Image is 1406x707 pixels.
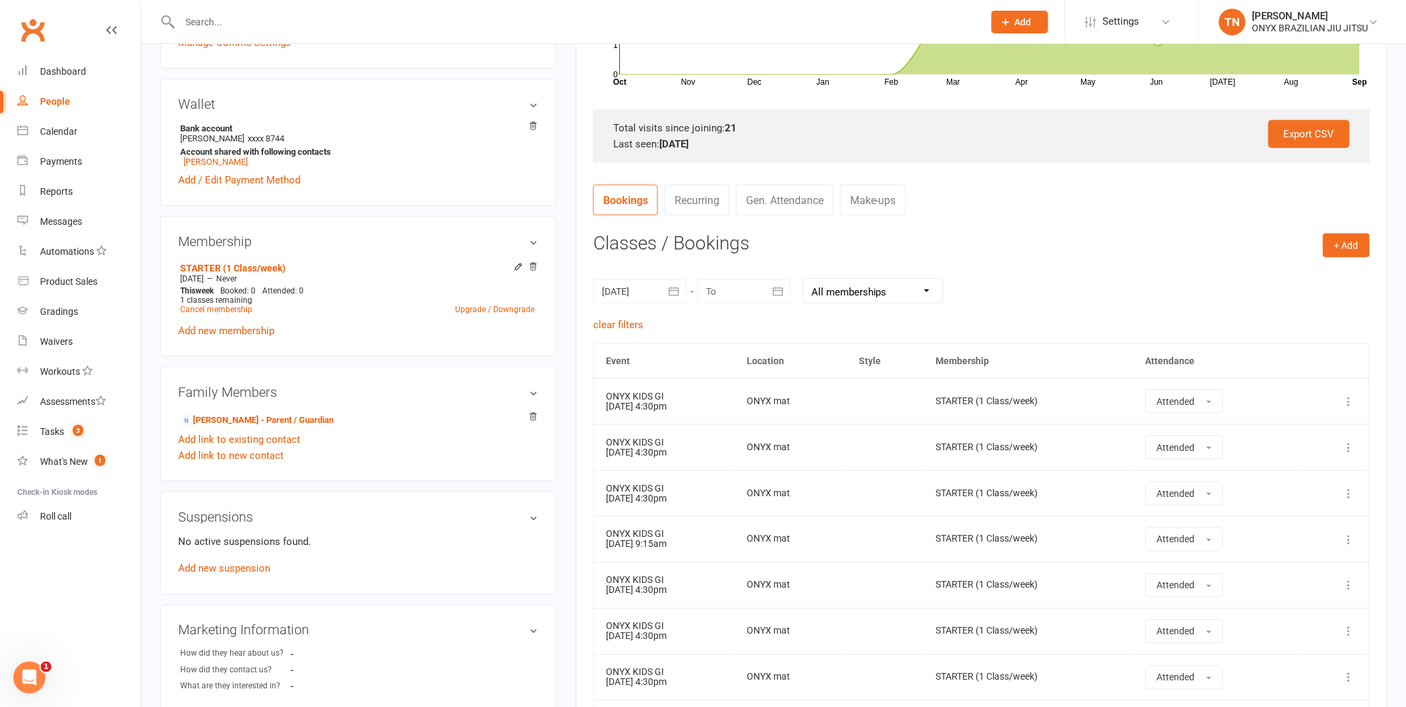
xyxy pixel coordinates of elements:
a: Product Sales [17,267,141,297]
div: What's New [40,456,88,467]
div: People [40,96,70,107]
li: [PERSON_NAME] [178,121,538,169]
div: Total visits since joining: [613,120,1350,136]
a: Add link to new contact [178,448,284,464]
a: What's New1 [17,447,141,477]
div: ONYX mat [747,442,835,452]
h3: Wallet [178,97,538,111]
a: Add new suspension [178,563,270,575]
span: Attended: 0 [262,286,304,295]
a: Make-ups [840,185,906,215]
h3: Classes / Bookings [593,233,1370,254]
div: — [177,273,538,284]
a: Automations [17,237,141,267]
div: Calendar [40,126,77,137]
button: Attended [1146,528,1223,552]
a: Reports [17,177,141,207]
div: [PERSON_NAME] [1253,10,1369,22]
div: week [177,286,217,295]
p: No active suspensions found. [178,534,538,550]
a: Assessments [17,387,141,417]
input: Search... [176,13,974,31]
div: STARTER (1 Class/week) [936,534,1122,544]
td: [DATE] 4:30pm [594,562,735,608]
strong: - [290,666,367,676]
td: [DATE] 4:30pm [594,654,735,700]
strong: 21 [725,122,737,134]
span: Attended [1157,488,1195,499]
span: 1 [41,662,51,672]
button: Attended [1146,666,1223,690]
div: Workouts [40,366,80,377]
a: Tasks 3 [17,417,141,447]
a: Cancel membership [180,305,252,314]
div: Gradings [40,306,78,317]
a: Payments [17,147,141,177]
button: Attended [1146,574,1223,598]
div: Tasks [40,426,64,437]
div: Assessments [40,396,106,407]
th: Membership [924,344,1134,378]
div: ONYX KIDS GI [606,668,723,678]
div: Messages [40,216,82,227]
span: Never [216,274,237,283]
div: STARTER (1 Class/week) [936,488,1122,498]
div: ONYX BRAZILIAN JIU JITSU [1253,22,1369,34]
div: How did they hear about us? [180,648,290,660]
div: Product Sales [40,276,97,287]
div: ONYX KIDS GI [606,392,723,402]
span: Attended [1157,672,1195,683]
strong: Bank account [180,123,531,133]
a: People [17,87,141,117]
a: [PERSON_NAME] [184,157,248,167]
button: Attended [1146,390,1223,414]
div: ONYX mat [747,626,835,636]
td: [DATE] 4:30pm [594,378,735,424]
div: Waivers [40,336,73,347]
a: [PERSON_NAME] - Parent / Guardian [180,414,334,428]
td: [DATE] 9:15am [594,516,735,562]
span: [DATE] [180,274,204,283]
a: clear filters [593,319,643,331]
div: ONYX KIDS GI [606,622,723,632]
a: Bookings [593,185,658,215]
span: Attended [1157,580,1195,591]
div: STARTER (1 Class/week) [936,580,1122,590]
a: Roll call [17,502,141,532]
div: Automations [40,246,94,257]
button: + Add [1323,233,1370,257]
strong: - [290,650,367,660]
h3: Membership [178,234,538,249]
strong: Account shared with following contacts [180,147,531,157]
td: [DATE] 4:30pm [594,424,735,470]
iframe: Intercom live chat [13,662,45,694]
td: [DATE] 4:30pm [594,608,735,654]
div: ONYX mat [747,672,835,682]
div: Dashboard [40,66,86,77]
button: Attended [1146,620,1223,644]
button: Attended [1146,436,1223,460]
span: Attended [1157,442,1195,453]
span: Attended [1157,396,1195,407]
a: Workouts [17,357,141,387]
th: Attendance [1134,344,1303,378]
span: Settings [1103,7,1140,37]
div: Last seen: [613,136,1350,152]
div: ONYX mat [747,534,835,544]
strong: [DATE] [659,138,689,150]
button: Attended [1146,482,1223,506]
span: This [180,286,196,295]
div: ONYX KIDS GI [606,530,723,540]
h3: Marketing Information [178,623,538,638]
span: Add [1015,17,1032,27]
span: 1 [95,455,105,466]
div: ONYX mat [747,396,835,406]
div: ONYX mat [747,488,835,498]
th: Location [735,344,847,378]
h3: Family Members [178,385,538,400]
th: Style [847,344,924,378]
a: Gradings [17,297,141,327]
span: xxxx 8744 [248,133,284,143]
a: Upgrade / Downgrade [455,305,535,314]
a: Clubworx [16,13,49,47]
